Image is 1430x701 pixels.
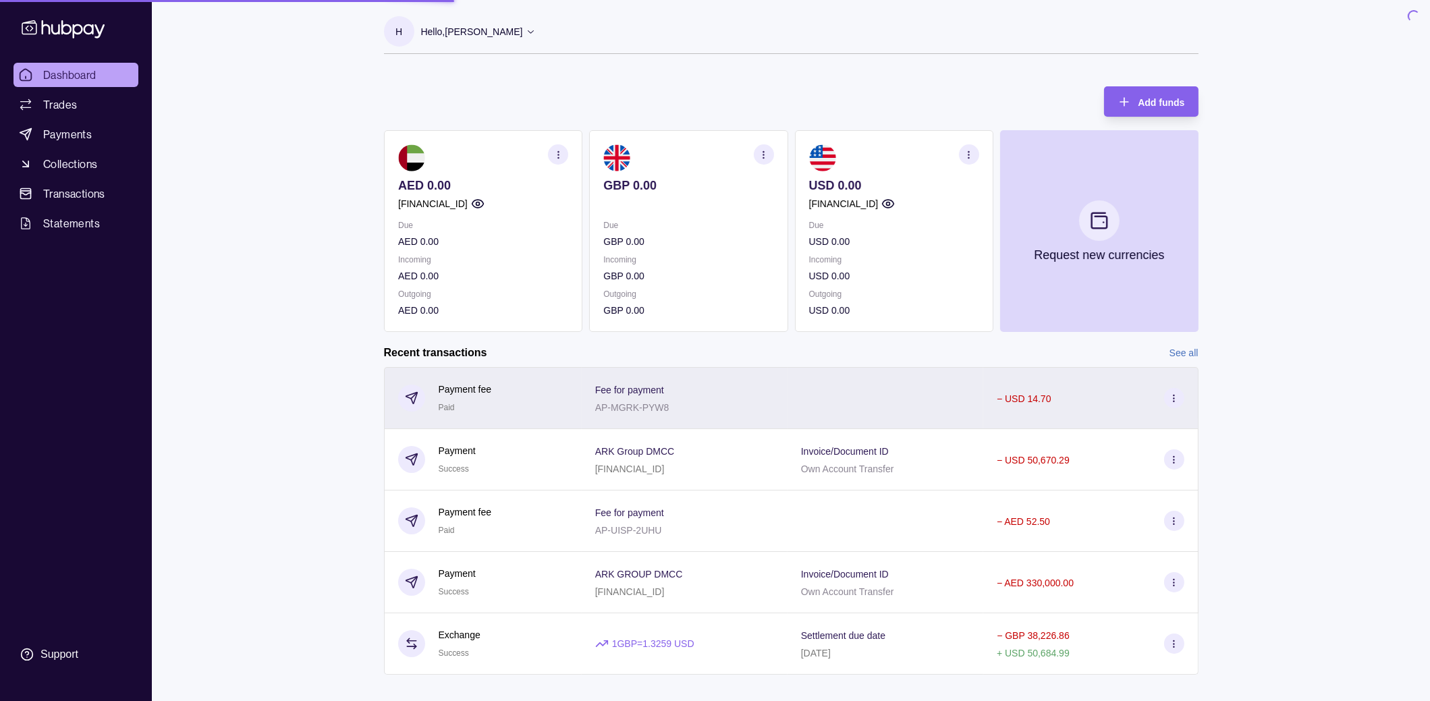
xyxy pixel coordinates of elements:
p: Fee for payment [595,507,664,518]
p: AP-UISP-2UHU [595,525,662,536]
p: AED 0.00 [398,269,568,283]
span: Collections [43,156,97,172]
p: AED 0.00 [398,234,568,249]
p: [FINANCIAL_ID] [808,196,878,211]
span: Paid [439,526,455,535]
p: 1 GBP = 1.3259 USD [612,636,694,651]
p: GBP 0.00 [603,178,773,193]
p: Payment fee [439,382,492,397]
p: Incoming [808,252,979,267]
p: GBP 0.00 [603,234,773,249]
a: Statements [13,211,138,235]
p: Due [603,218,773,233]
span: Payments [43,126,92,142]
a: Payments [13,122,138,146]
p: [FINANCIAL_ID] [595,586,665,597]
a: See all [1170,345,1199,360]
img: us [808,144,835,171]
p: − AED 52.50 [997,516,1050,527]
p: + USD 50,684.99 [997,648,1070,658]
span: Trades [43,96,77,113]
span: Add funds [1138,97,1184,108]
p: − GBP 38,226.86 [997,630,1070,641]
p: USD 0.00 [808,269,979,283]
a: Transactions [13,181,138,206]
p: [FINANCIAL_ID] [398,196,468,211]
span: Success [439,587,469,596]
p: Hello, [PERSON_NAME] [421,24,523,39]
p: [DATE] [801,648,831,658]
span: Success [439,648,469,658]
a: Collections [13,152,138,176]
p: Outgoing [398,287,568,302]
span: Paid [439,403,455,412]
p: [FINANCIAL_ID] [595,464,665,474]
p: Due [398,218,568,233]
button: Add funds [1104,86,1198,117]
h2: Recent transactions [384,345,487,360]
a: Support [13,640,138,669]
p: − USD 14.70 [997,393,1051,404]
p: Outgoing [603,287,773,302]
p: Incoming [603,252,773,267]
p: AED 0.00 [398,303,568,318]
p: Invoice/Document ID [801,569,889,580]
button: Request new currencies [999,130,1198,332]
p: AP-MGRK-PYW8 [595,402,669,413]
p: Own Account Transfer [801,586,894,597]
p: Payment [439,443,476,458]
p: Fee for payment [595,385,664,395]
p: Exchange [439,627,480,642]
p: ARK Group DMCC [595,446,674,457]
p: Invoice/Document ID [801,446,889,457]
p: USD 0.00 [808,178,979,193]
p: USD 0.00 [808,234,979,249]
p: − AED 330,000.00 [997,578,1074,588]
p: ARK GROUP DMCC [595,569,683,580]
span: Dashboard [43,67,97,83]
p: USD 0.00 [808,303,979,318]
p: GBP 0.00 [603,303,773,318]
p: Settlement due date [801,630,885,641]
p: − USD 50,670.29 [997,455,1070,466]
a: Trades [13,92,138,117]
p: Payment fee [439,505,492,520]
img: ae [398,144,425,171]
p: Due [808,218,979,233]
span: Transactions [43,186,105,202]
span: Statements [43,215,100,231]
p: GBP 0.00 [603,269,773,283]
p: Payment [439,566,476,581]
p: Outgoing [808,287,979,302]
p: Request new currencies [1034,248,1164,262]
p: H [395,24,402,39]
a: Dashboard [13,63,138,87]
p: Incoming [398,252,568,267]
p: AED 0.00 [398,178,568,193]
div: Support [40,647,78,662]
img: gb [603,144,630,171]
span: Success [439,464,469,474]
p: Own Account Transfer [801,464,894,474]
